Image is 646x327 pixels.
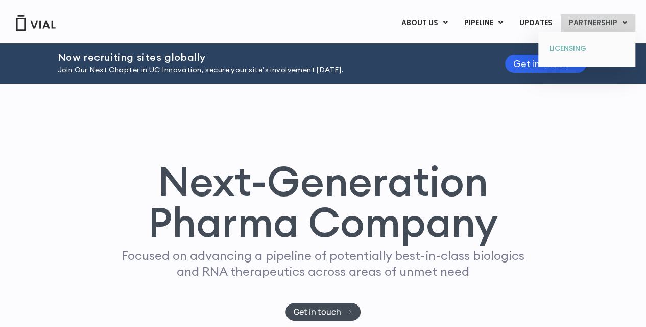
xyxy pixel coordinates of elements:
[117,248,529,279] p: Focused on advancing a pipeline of potentially best-in-class biologics and RNA therapeutics acros...
[505,55,587,73] a: Get in touch
[456,14,511,32] a: PIPELINEMenu Toggle
[513,60,567,68] span: Get in touch
[285,303,361,321] a: Get in touch
[58,64,480,76] p: Join Our Next Chapter in UC Innovation, secure your site’s involvement [DATE].
[58,52,480,63] h2: Now recruiting sites globally
[102,161,544,243] h1: Next-Generation Pharma Company
[393,14,456,32] a: ABOUT USMenu Toggle
[294,308,341,316] span: Get in touch
[511,14,560,32] a: UPDATES
[542,40,631,57] a: LICENSING
[15,15,56,31] img: Vial Logo
[561,14,635,32] a: PARTNERSHIPMenu Toggle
